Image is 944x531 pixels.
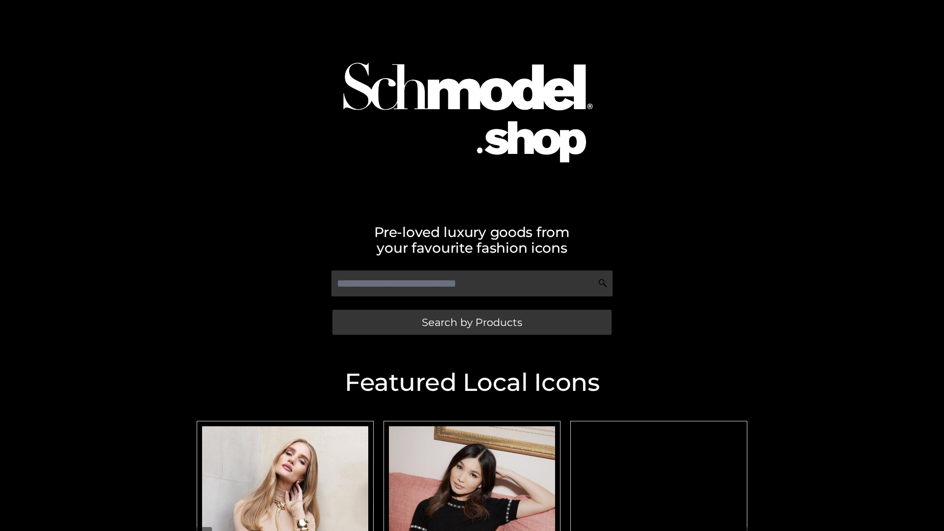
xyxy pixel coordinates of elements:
[332,310,612,335] a: Search by Products
[192,224,752,256] h2: Pre-loved luxury goods from your favourite fashion icons
[192,370,752,395] h2: Featured Local Icons​
[422,317,522,327] span: Search by Products
[598,278,608,288] img: Search Icon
